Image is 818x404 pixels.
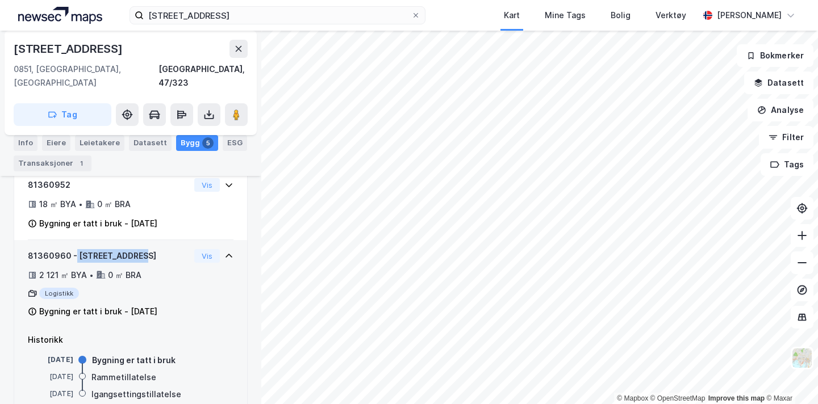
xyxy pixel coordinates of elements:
button: Vis [194,249,220,263]
iframe: Chat Widget [761,350,818,404]
button: Filter [759,126,813,149]
a: Mapbox [617,394,648,402]
div: Leietakere [75,135,124,151]
input: Søk på adresse, matrikkel, gårdeiere, leietakere eller personer [144,7,411,24]
div: Bygning er tatt i bruk - [DATE] [39,217,157,230]
div: 81360960 - [STREET_ADDRESS] [28,249,190,263]
div: Historikk [28,333,233,347]
div: [DATE] [28,389,73,399]
button: Tags [761,153,813,176]
img: Z [791,347,813,369]
div: • [78,200,83,209]
a: Improve this map [708,394,765,402]
button: Tag [14,103,111,126]
div: Transaksjoner [14,155,91,171]
div: Bolig [611,9,631,22]
div: Bygning er tatt i bruk [92,354,176,367]
div: 0 ㎡ BRA [108,268,141,282]
div: Rammetillatelse [91,371,156,384]
div: Mine Tags [545,9,586,22]
div: [PERSON_NAME] [717,9,782,22]
div: [DATE] [28,372,73,382]
div: Datasett [129,135,172,151]
div: [DATE] [28,355,73,365]
div: Bygning er tatt i bruk - [DATE] [39,305,157,318]
div: Igangsettingstillatelse [91,388,181,401]
button: Analyse [748,99,813,121]
div: ESG [223,135,247,151]
div: 18 ㎡ BYA [39,197,76,211]
div: 1 [76,158,87,169]
div: [GEOGRAPHIC_DATA], 47/323 [158,62,248,90]
button: Datasett [744,71,813,94]
div: Kart [504,9,520,22]
div: Info [14,135,37,151]
div: Verktøy [656,9,686,22]
div: 0851, [GEOGRAPHIC_DATA], [GEOGRAPHIC_DATA] [14,62,158,90]
button: Bokmerker [737,44,813,67]
div: 0 ㎡ BRA [97,197,131,211]
div: Bygg [176,135,218,151]
div: Kontrollprogram for chat [761,350,818,404]
div: Eiere [42,135,70,151]
div: [STREET_ADDRESS] [14,40,125,58]
div: 81360952 [28,178,190,192]
div: 2 121 ㎡ BYA [39,268,87,282]
a: OpenStreetMap [650,394,706,402]
img: logo.a4113a55bc3d86da70a041830d287a7e.svg [18,7,102,24]
button: Vis [194,178,220,192]
div: 5 [202,137,214,149]
div: • [89,271,94,280]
